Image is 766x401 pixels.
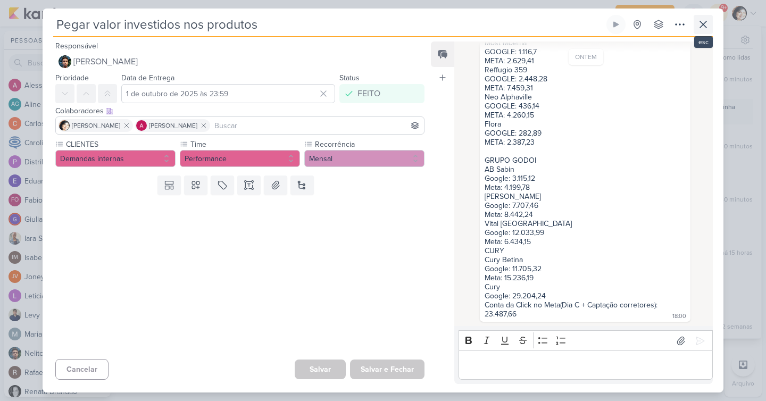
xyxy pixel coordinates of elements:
div: esc [694,36,713,48]
label: Prioridade [55,73,89,82]
input: Select a date [121,84,335,103]
img: Nelito Junior [59,55,71,68]
div: CURY [485,246,686,255]
div: 18:00 [672,312,686,321]
div: Editor toolbar [459,330,713,351]
div: Most Moema GOOGLE: 1.116,7 META: 2.629,41 [485,38,686,65]
label: Responsável [55,41,98,51]
label: Time [189,139,300,150]
label: Recorrência [314,139,424,150]
button: Mensal [304,150,424,167]
div: AB Sabin Google: 3.115,12 Meta: 4.199,78 [485,165,686,192]
div: [PERSON_NAME] Google: 7.707,46 Meta: 8.442,24 [485,192,686,219]
div: Colaboradores [55,105,424,116]
img: Alessandra Gomes [136,120,147,131]
img: Lucimara Paz [59,120,70,131]
input: Kard Sem Título [53,15,604,34]
div: Flora GOOGLE: 282,89 META: 2.387,23 [485,120,686,147]
span: [PERSON_NAME] [149,121,197,130]
label: CLIENTES [65,139,176,150]
button: Demandas internas [55,150,176,167]
div: Cury Google: 29.204,24 Conta da Click no Meta(Dia C + Captação corretores): 23.487,66 [485,282,660,319]
label: Status [339,73,360,82]
span: [PERSON_NAME] [73,55,138,68]
button: FEITO [339,84,424,103]
div: Ligar relógio [612,20,620,29]
button: [PERSON_NAME] [55,52,424,71]
label: Data de Entrega [121,73,174,82]
button: Performance [180,150,300,167]
input: Buscar [212,119,422,132]
button: Cancelar [55,359,109,380]
div: Editor editing area: main [459,350,713,380]
div: Cury Betina Google: 11.705,32 Meta: 15.236,19 [485,255,686,282]
div: GRUPO GODOI [485,147,686,165]
div: Reffugio 359 GOOGLE: 2.448,28 META: 7.459,31 [485,65,686,93]
div: Neo Alphaville GOOGLE: 436,14 META: 4.260,15 [485,93,686,120]
div: FEITO [357,87,380,100]
div: Vital [GEOGRAPHIC_DATA] Google: 12.033,99 Meta: 6.434,15 [485,219,686,246]
span: [PERSON_NAME] [72,121,120,130]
